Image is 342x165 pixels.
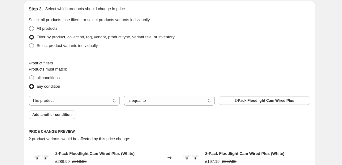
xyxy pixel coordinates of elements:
span: Select product variants individually [37,43,98,48]
span: Filter by product, collection, tag, vendor, product type, variant title, or inventory [37,35,175,39]
strike: £287.98 [222,159,237,165]
span: 2 product variants would be affected by this price change: [29,136,130,141]
div: £197.19 [205,159,220,165]
button: Add another condition [29,110,75,119]
span: 2-Pack Floodlight Cam Wired Plus [234,98,294,103]
span: All products [37,26,58,31]
p: Select which products should change in price [45,6,125,12]
h2: Step 3. [29,6,43,12]
strike: £319.98 [72,159,87,165]
span: Select all products, use filters, or select products variants individually [29,17,150,22]
span: any condition [37,84,60,89]
span: 2-Pack Floodlight Cam Wired Plus (White) [55,151,135,156]
h6: PRICE CHANGE PREVIEW [29,129,310,134]
div: £289.99 [55,159,70,165]
span: all conditions [37,75,60,80]
span: 2-Pack Floodlight Cam Wired Plus (White) [205,151,284,156]
div: Product filters [29,60,310,66]
span: Products must match: [29,67,67,71]
button: 2-Pack Floodlight Cam Wired Plus [219,96,310,105]
span: Add another condition [32,112,72,117]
